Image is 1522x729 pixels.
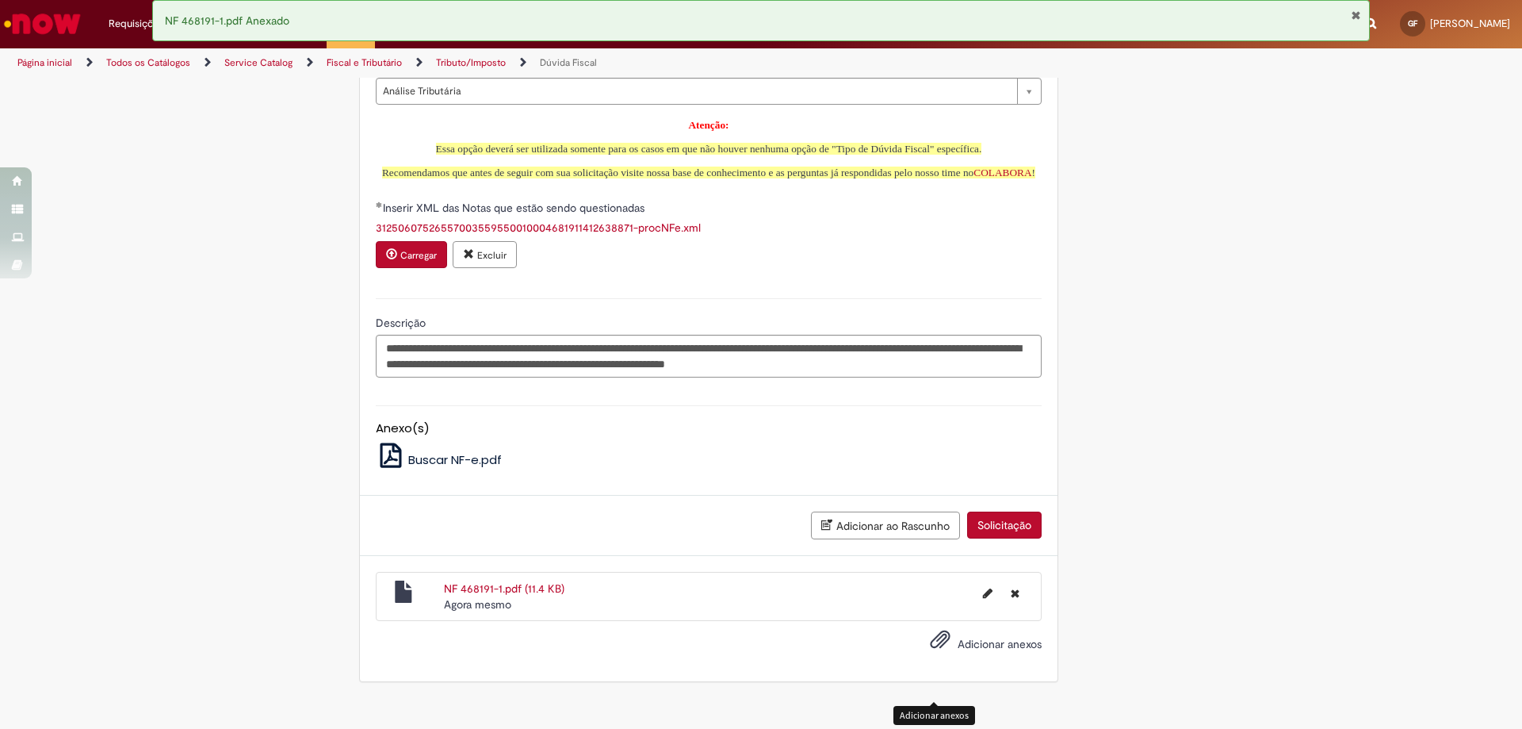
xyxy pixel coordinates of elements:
strong: : [725,119,728,131]
a: COLABORA [973,167,1031,178]
button: Adicionar ao Rascunho [811,512,960,539]
a: Página inicial [17,56,72,69]
span: NF 468191-1.pdf Anexado [165,13,289,28]
button: Adicionar anexos [926,625,954,662]
a: Service Catalog [224,56,293,69]
a: Todos os Catálogos [106,56,190,69]
span: Requisições [109,16,164,32]
a: Fiscal e Tributário [327,56,402,69]
span: Análise Tributária [383,79,1009,104]
button: Carregar anexo de Inserir XML das Notas que estão sendo questionadas Required [376,241,447,268]
span: Descrição [376,316,429,330]
div: Adicionar anexos [893,706,975,724]
span: [PERSON_NAME] [1430,17,1510,30]
a: Dúvida Fiscal [540,56,597,69]
span: Agora mesmo [444,597,511,612]
a: Tributo/Imposto [436,56,506,69]
span: GF [1408,18,1417,29]
img: ServiceNow [2,8,83,40]
h5: Anexo(s) [376,422,1042,435]
button: Fechar Notificação [1351,9,1361,21]
ul: Trilhas de página [12,48,1003,78]
span: Obrigatório Preenchido [376,201,383,208]
button: Excluir anexo 31250607526557003559550010004681911412638871-procNFe.xml [453,241,517,268]
strong: Atenção [688,119,725,131]
small: Excluir [477,249,507,262]
textarea: Descrição [376,335,1042,378]
button: Excluir NF 468191-1.pdf [1001,581,1029,606]
span: Essa opção deverá ser utilizada somente para os casos em que não houver nenhuma opção de "Tipo de... [436,143,982,155]
span: Inserir XML das Notas que estão sendo questionadas [383,201,648,215]
a: NF 468191-1.pdf (11.4 KB) [444,581,564,596]
time: 29/09/2025 13:45:08 [444,597,511,612]
a: Download de 31250607526557003559550010004681911412638871-procNFe.xml [376,221,701,235]
span: Buscar NF-e.pdf [408,451,502,468]
small: Carregar [400,249,437,262]
span: Adicionar anexos [958,637,1042,651]
button: Editar nome de arquivo NF 468191-1.pdf [973,581,1002,606]
button: Solicitação [967,512,1042,539]
span: Recomendamos que antes de seguir com sua solicitação visite nossa base de conhecimento e as pergu... [382,167,1035,178]
a: Buscar NF-e.pdf [376,451,503,468]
